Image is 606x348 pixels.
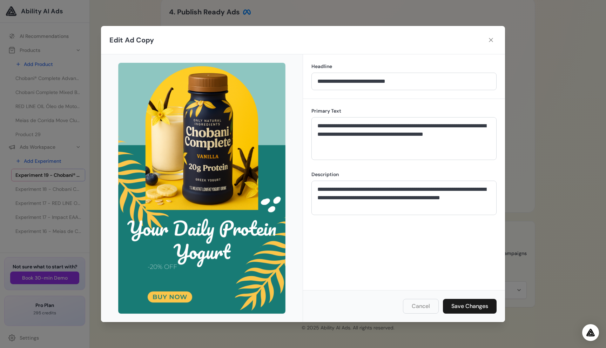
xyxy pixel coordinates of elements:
button: Cancel [403,299,439,314]
label: Headline [311,63,497,70]
div: Open Intercom Messenger [582,324,599,341]
label: Primary Text [311,107,497,114]
img: Ad Media [118,63,285,313]
button: Save Changes [443,299,497,314]
h2: Edit Ad Copy [109,35,154,45]
label: Description [311,171,497,178]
